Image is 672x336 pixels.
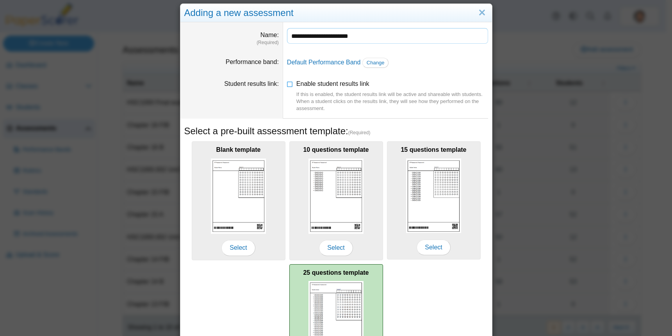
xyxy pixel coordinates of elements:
dfn: (Required) [184,39,279,46]
span: Enable student results link [296,80,488,112]
b: Blank template [216,146,261,153]
b: 15 questions template [401,146,466,153]
a: Close [476,6,488,20]
span: Change [367,60,385,66]
div: If this is enabled, the student results link will be active and shareable with students. When a s... [296,91,488,112]
label: Performance band [226,59,279,65]
b: 25 questions template [303,269,369,276]
span: Select [417,240,450,255]
img: scan_sheet_15_questions.png [406,158,462,233]
b: 10 questions template [303,146,369,153]
span: Select [221,240,255,256]
a: Change [362,58,389,68]
label: Student results link [224,80,279,87]
h5: Select a pre-built assessment template: [184,124,488,138]
span: Select [319,240,353,256]
div: Adding a new assessment [180,4,492,22]
img: scan_sheet_10_questions.png [308,158,364,234]
img: scan_sheet_blank.png [211,158,266,234]
label: Name [260,32,279,38]
a: Default Performance Band [287,59,361,66]
span: (Required) [348,130,371,136]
